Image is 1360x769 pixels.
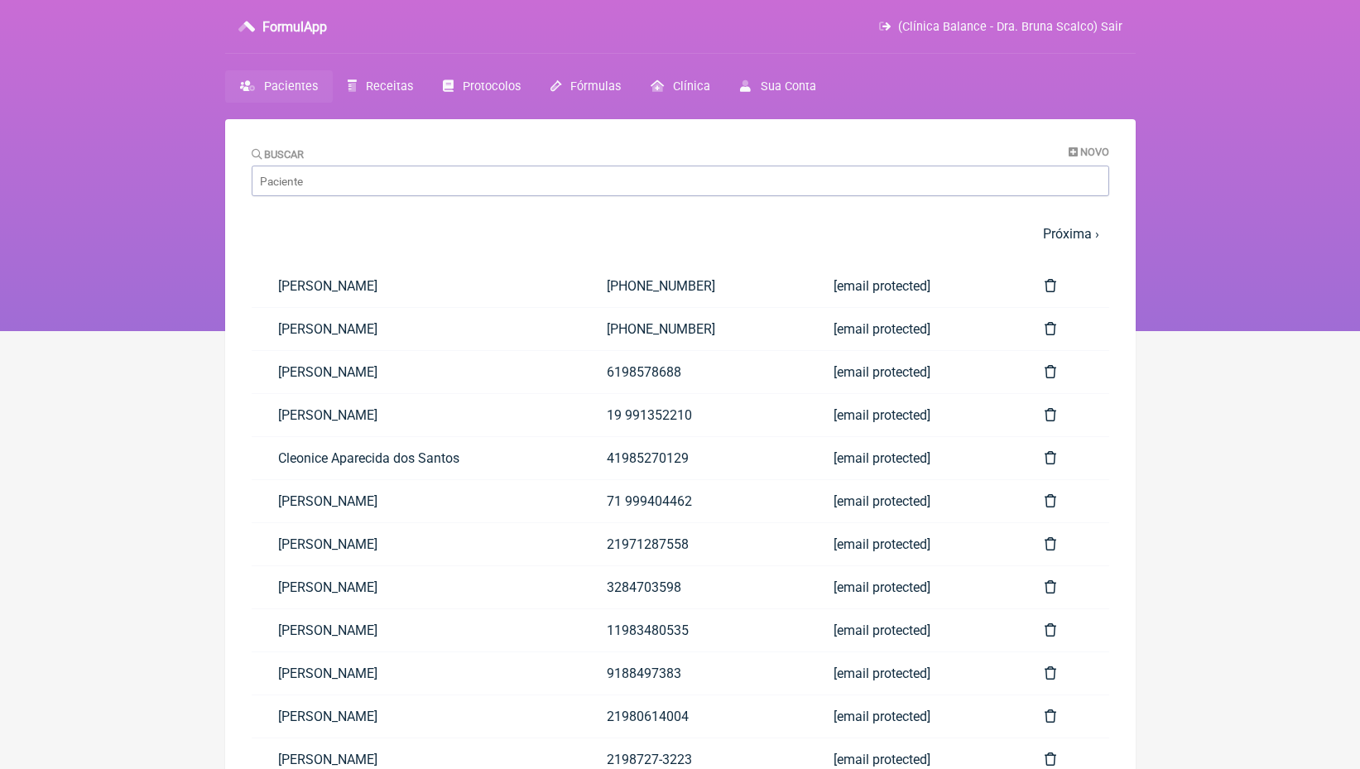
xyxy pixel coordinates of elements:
a: [PHONE_NUMBER] [580,265,807,307]
a: [email protected] [807,609,1017,651]
a: Sua Conta [725,70,830,103]
a: [PERSON_NAME] [252,265,581,307]
span: Clínica [673,79,710,94]
a: [email protected] [807,308,1017,350]
a: [PERSON_NAME] [252,480,581,522]
span: [email protected] [834,709,930,724]
span: Pacientes [264,79,318,94]
span: [email protected] [834,321,930,337]
span: Receitas [366,79,413,94]
input: Paciente [252,166,1109,196]
nav: pager [252,216,1109,252]
span: [email protected] [834,278,930,294]
a: 6198578688 [580,351,807,393]
a: 11983480535 [580,609,807,651]
a: [email protected] [807,695,1017,738]
a: [email protected] [807,394,1017,436]
a: [email protected] [807,652,1017,695]
a: 21980614004 [580,695,807,738]
a: [PERSON_NAME] [252,308,581,350]
span: [email protected] [834,752,930,767]
a: [email protected] [807,566,1017,608]
a: [PERSON_NAME] [252,351,581,393]
span: [email protected] [834,536,930,552]
a: [email protected] [807,523,1017,565]
a: 41985270129 [580,437,807,479]
a: Fórmulas [536,70,636,103]
span: [email protected] [834,666,930,681]
span: [email protected] [834,579,930,595]
a: [email protected] [807,265,1017,307]
span: Sua Conta [761,79,816,94]
a: [PERSON_NAME] [252,394,581,436]
span: [email protected] [834,407,930,423]
a: Protocolos [428,70,536,103]
a: 21971287558 [580,523,807,565]
a: 3284703598 [580,566,807,608]
a: (Clínica Balance - Dra. Bruna Scalco) Sair [879,20,1122,34]
a: Próxima › [1043,226,1099,242]
a: [PERSON_NAME] [252,652,581,695]
span: Protocolos [463,79,521,94]
a: [email protected] [807,437,1017,479]
span: [email protected] [834,450,930,466]
a: Novo [1069,146,1109,158]
span: (Clínica Balance - Dra. Bruna Scalco) Sair [898,20,1122,34]
span: [email protected] [834,364,930,380]
a: Clínica [636,70,725,103]
a: Pacientes [225,70,333,103]
span: Fórmulas [570,79,621,94]
a: Cleonice Aparecida dos Santos [252,437,581,479]
a: [PERSON_NAME] [252,609,581,651]
a: Receitas [333,70,428,103]
a: [PHONE_NUMBER] [580,308,807,350]
a: [email protected] [807,351,1017,393]
span: [email protected] [834,622,930,638]
a: 9188497383 [580,652,807,695]
a: 19 991352210 [580,394,807,436]
a: [email protected] [807,480,1017,522]
label: Buscar [252,148,305,161]
span: [email protected] [834,493,930,509]
span: Novo [1080,146,1109,158]
a: [PERSON_NAME] [252,566,581,608]
a: [PERSON_NAME] [252,523,581,565]
h3: FormulApp [262,19,327,35]
a: 71 999404462 [580,480,807,522]
a: [PERSON_NAME] [252,695,581,738]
